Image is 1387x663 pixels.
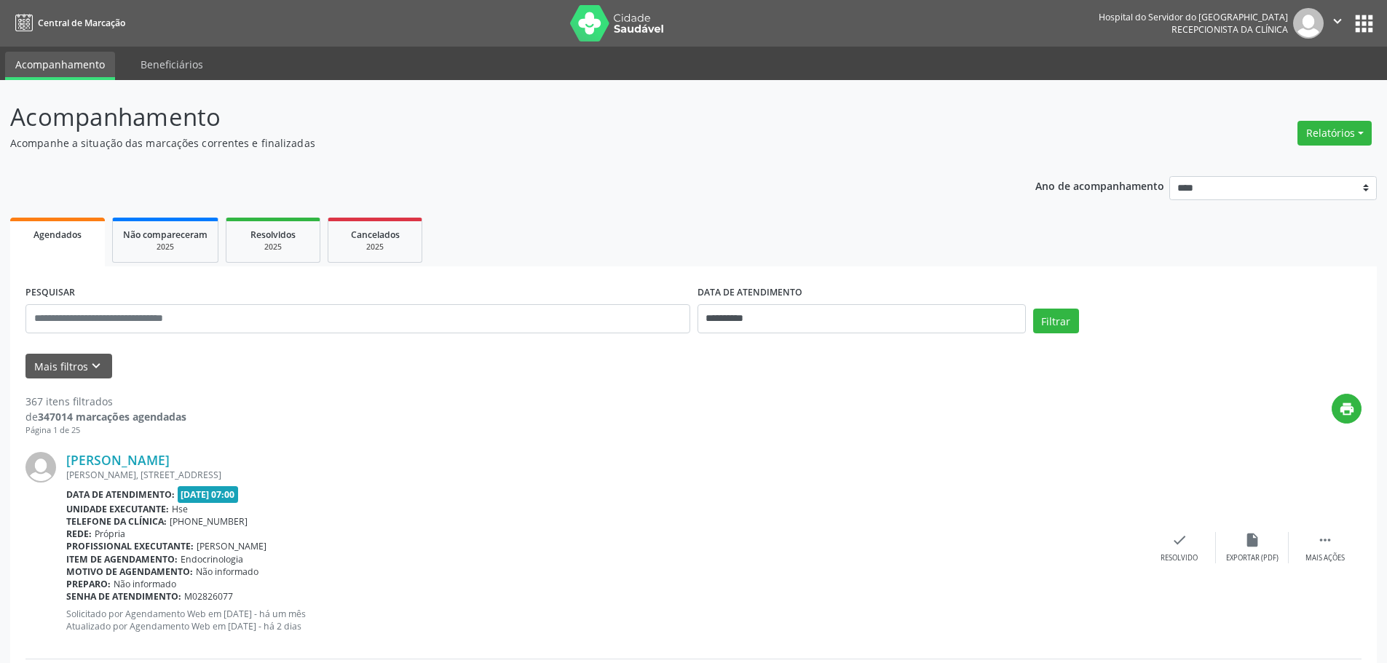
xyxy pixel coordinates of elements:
div: 2025 [123,242,208,253]
div: Exportar (PDF) [1226,553,1279,563]
i: print [1339,401,1355,417]
div: Hospital do Servidor do [GEOGRAPHIC_DATA] [1099,11,1288,23]
a: Central de Marcação [10,11,125,35]
div: Página 1 de 25 [25,424,186,437]
i:  [1317,532,1333,548]
span: [PERSON_NAME] [197,540,266,552]
strong: 347014 marcações agendadas [38,410,186,424]
span: [PHONE_NUMBER] [170,515,248,528]
img: img [1293,8,1324,39]
p: Acompanhamento [10,99,967,135]
b: Profissional executante: [66,540,194,552]
i:  [1329,13,1345,29]
p: Solicitado por Agendamento Web em [DATE] - há um mês Atualizado por Agendamento Web em [DATE] - h... [66,608,1143,632]
span: Agendados [33,229,82,241]
button: apps [1351,11,1377,36]
p: Acompanhe a situação das marcações correntes e finalizadas [10,135,967,151]
p: Ano de acompanhamento [1035,176,1164,194]
a: [PERSON_NAME] [66,452,170,468]
span: [DATE] 07:00 [178,486,239,503]
div: Mais ações [1305,553,1345,563]
div: [PERSON_NAME], [STREET_ADDRESS] [66,469,1143,481]
span: Hse [172,503,188,515]
span: Central de Marcação [38,17,125,29]
span: Endocrinologia [181,553,243,565]
span: Não informado [196,565,258,578]
button:  [1324,8,1351,39]
i: check [1171,532,1188,548]
i: insert_drive_file [1244,532,1260,548]
span: M02826077 [184,590,233,603]
button: Mais filtroskeyboard_arrow_down [25,354,112,379]
button: Relatórios [1297,121,1372,146]
div: 367 itens filtrados [25,394,186,409]
div: 2025 [339,242,411,253]
span: Não informado [114,578,176,590]
b: Item de agendamento: [66,553,178,565]
div: Resolvido [1161,553,1198,563]
button: print [1332,394,1362,424]
b: Senha de atendimento: [66,590,181,603]
label: DATA DE ATENDIMENTO [698,282,802,304]
div: 2025 [237,242,309,253]
span: Própria [95,528,125,540]
span: Recepcionista da clínica [1171,23,1288,36]
label: PESQUISAR [25,282,75,304]
b: Rede: [66,528,92,540]
div: de [25,409,186,424]
b: Telefone da clínica: [66,515,167,528]
span: Não compareceram [123,229,208,241]
b: Data de atendimento: [66,488,175,501]
b: Motivo de agendamento: [66,565,193,578]
span: Resolvidos [250,229,296,241]
img: img [25,452,56,483]
span: Cancelados [351,229,400,241]
a: Acompanhamento [5,52,115,80]
b: Unidade executante: [66,503,169,515]
a: Beneficiários [130,52,213,77]
button: Filtrar [1033,309,1079,333]
i: keyboard_arrow_down [88,358,104,374]
b: Preparo: [66,578,111,590]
